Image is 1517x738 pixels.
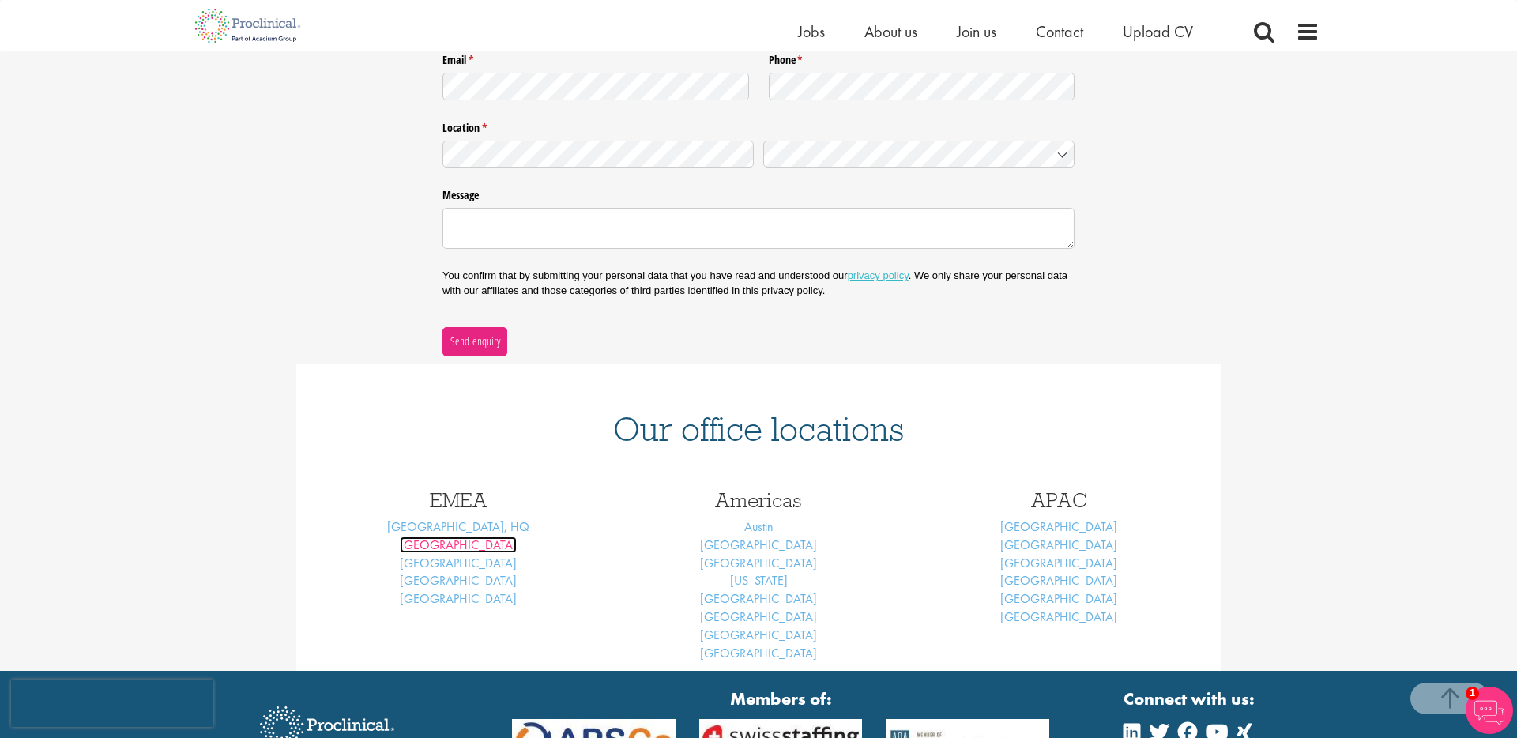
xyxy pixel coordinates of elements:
[400,590,517,607] a: [GEOGRAPHIC_DATA]
[1000,572,1117,589] a: [GEOGRAPHIC_DATA]
[400,537,517,553] a: [GEOGRAPHIC_DATA]
[320,490,597,510] h3: EMEA
[320,412,1197,446] h1: Our office locations
[442,47,749,68] label: Email
[798,21,825,42] a: Jobs
[450,333,501,350] span: Send enquiry
[1123,21,1193,42] a: Upload CV
[1466,687,1479,700] span: 1
[864,21,917,42] a: About us
[442,115,1075,136] legend: Location
[920,490,1197,510] h3: APAC
[1000,518,1117,535] a: [GEOGRAPHIC_DATA]
[700,537,817,553] a: [GEOGRAPHIC_DATA]
[730,572,788,589] a: [US_STATE]
[700,555,817,571] a: [GEOGRAPHIC_DATA]
[1000,555,1117,571] a: [GEOGRAPHIC_DATA]
[442,183,1075,203] label: Message
[700,627,817,643] a: [GEOGRAPHIC_DATA]
[700,645,817,661] a: [GEOGRAPHIC_DATA]
[763,141,1075,168] input: Country
[512,687,1049,711] strong: Members of:
[1000,537,1117,553] a: [GEOGRAPHIC_DATA]
[442,269,1075,297] p: You confirm that by submitting your personal data that you have read and understood our . We only...
[400,572,517,589] a: [GEOGRAPHIC_DATA]
[957,21,996,42] a: Join us
[1466,687,1513,734] img: Chatbot
[11,680,213,727] iframe: reCAPTCHA
[620,490,897,510] h3: Americas
[442,141,754,168] input: State / Province / Region
[1124,687,1258,711] strong: Connect with us:
[848,269,909,281] a: privacy policy
[744,518,774,535] a: Austin
[700,608,817,625] a: [GEOGRAPHIC_DATA]
[700,590,817,607] a: [GEOGRAPHIC_DATA]
[769,47,1075,68] label: Phone
[1000,590,1117,607] a: [GEOGRAPHIC_DATA]
[400,555,517,571] a: [GEOGRAPHIC_DATA]
[1036,21,1083,42] a: Contact
[1000,608,1117,625] a: [GEOGRAPHIC_DATA]
[387,518,529,535] a: [GEOGRAPHIC_DATA], HQ
[442,327,507,356] button: Send enquiry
